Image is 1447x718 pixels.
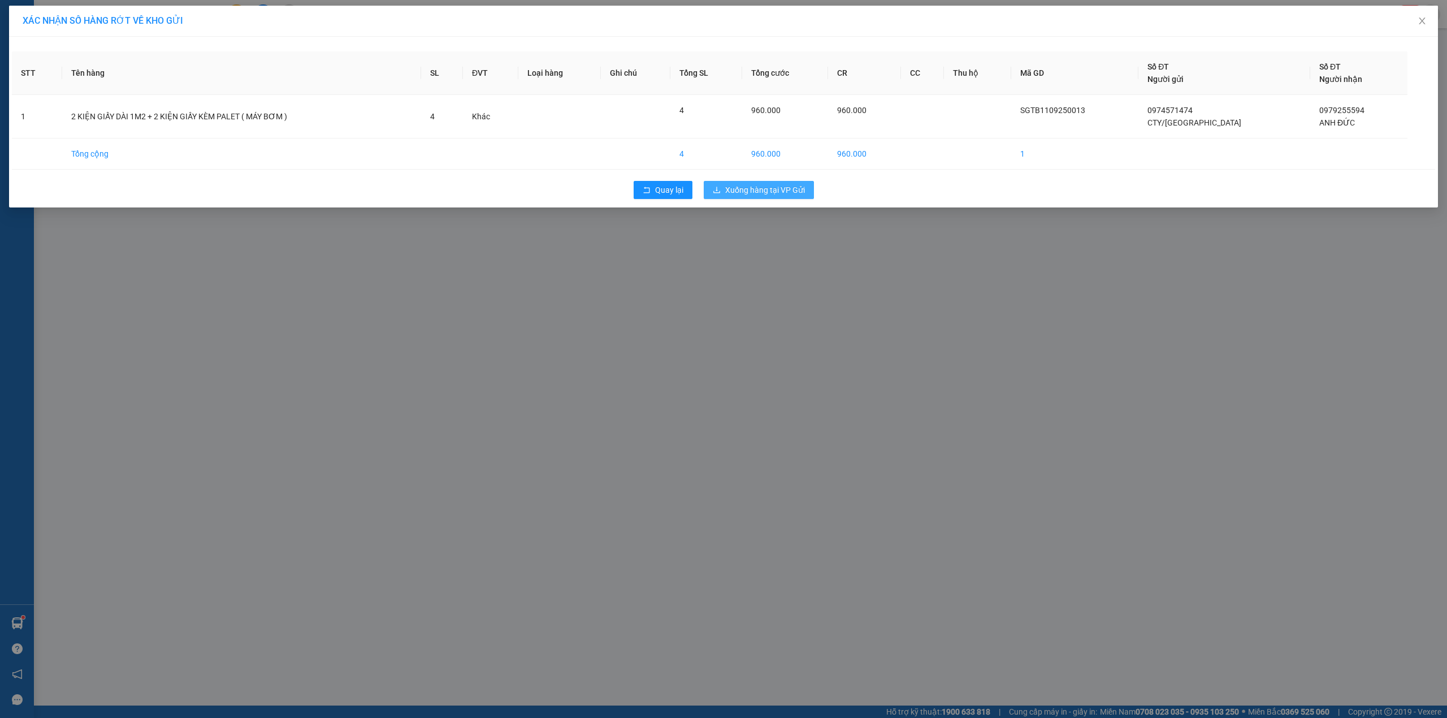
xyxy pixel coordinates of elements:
span: Người nhận [1319,75,1362,84]
span: Người gửi [1147,75,1184,84]
td: 960.000 [742,139,828,170]
th: Tổng SL [670,51,742,95]
th: Loại hàng [518,51,601,95]
button: rollbackQuay lại [634,181,692,199]
td: 2 KIỆN GIẤY DÀI 1M2 + 2 KIỆN GIẤY KÈM PALET ( MÁY BƠM ) [62,95,421,139]
span: Số ĐT [1319,62,1341,71]
th: CR [828,51,901,95]
th: Tổng cước [742,51,828,95]
th: Tên hàng [62,51,421,95]
span: 0979255594 [1319,106,1364,115]
th: Thu hộ [944,51,1011,95]
span: download [713,186,721,195]
td: 1 [1011,139,1139,170]
span: Quay lại [655,184,683,196]
th: Ghi chú [601,51,670,95]
td: 960.000 [828,139,901,170]
span: 4 [430,112,435,121]
span: XÁC NHẬN SỐ HÀNG RỚT VỀ KHO GỬI [23,15,183,26]
span: 0974571474 [1147,106,1193,115]
th: ĐVT [463,51,518,95]
span: Số ĐT [1147,62,1169,71]
td: Khác [463,95,518,139]
span: Xuống hàng tại VP Gửi [725,184,805,196]
button: downloadXuống hàng tại VP Gửi [704,181,814,199]
td: 4 [670,139,742,170]
span: ANH ĐỨC [1319,118,1355,127]
span: CTY/[GEOGRAPHIC_DATA] [1147,118,1241,127]
span: close [1418,16,1427,25]
th: STT [12,51,62,95]
button: Close [1406,6,1438,37]
td: 1 [12,95,62,139]
th: Mã GD [1011,51,1139,95]
th: SL [421,51,463,95]
span: 960.000 [751,106,781,115]
th: CC [901,51,945,95]
span: SGTB1109250013 [1020,106,1085,115]
span: rollback [643,186,651,195]
span: 4 [679,106,684,115]
td: Tổng cộng [62,139,421,170]
span: 960.000 [837,106,867,115]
